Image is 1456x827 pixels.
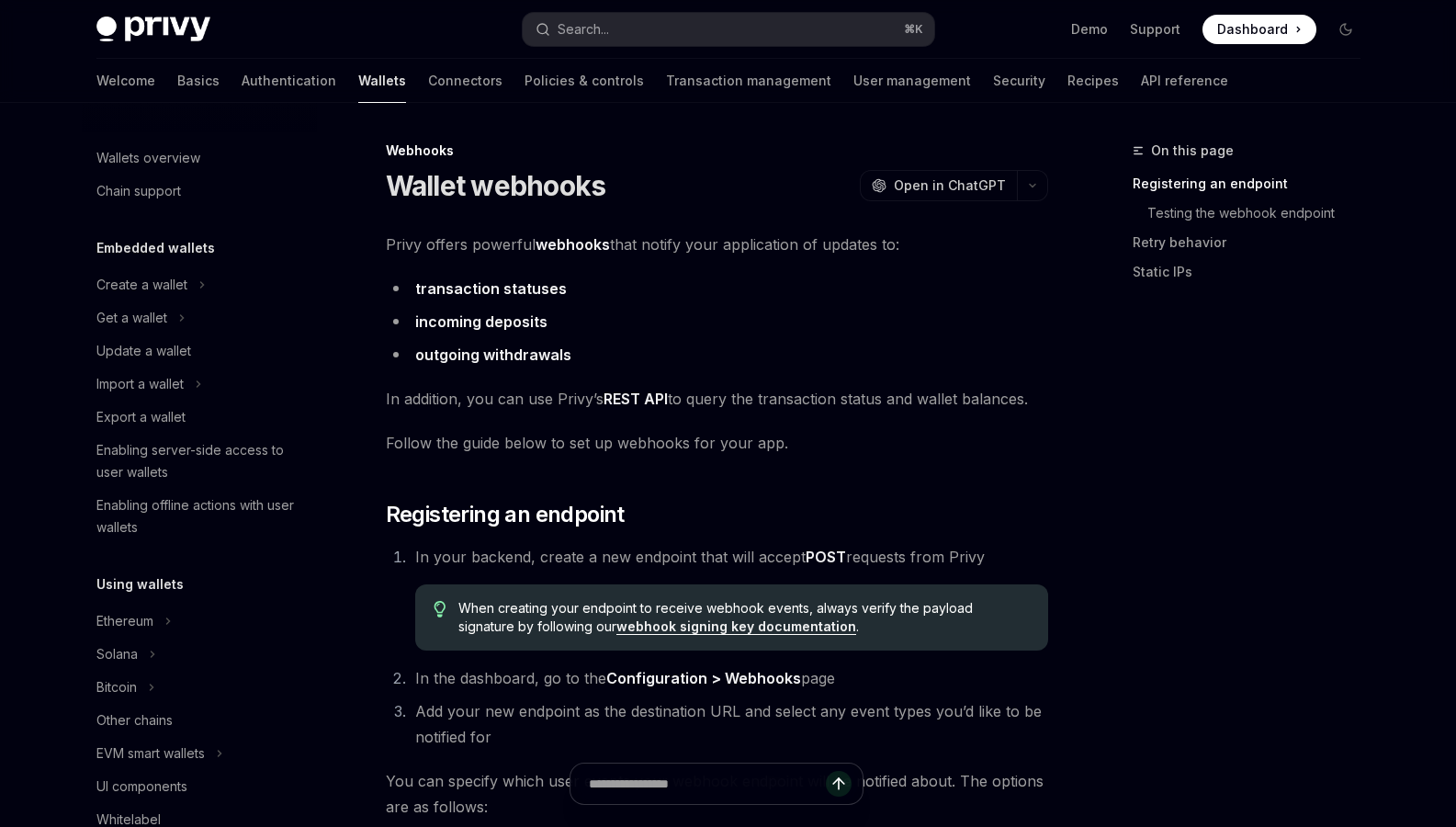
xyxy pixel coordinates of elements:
[96,676,137,698] div: Bitcoin
[82,401,317,434] a: Export a wallet
[386,142,1048,160] div: Webhooks
[1071,20,1108,39] a: Demo
[96,643,138,665] div: Solana
[82,175,317,208] a: Chain support
[558,18,609,40] div: Search...
[1151,140,1234,162] span: On this page
[96,59,155,103] a: Welcome
[606,669,801,687] strong: Configuration > Webhooks
[1141,59,1228,103] a: API reference
[96,274,187,296] div: Create a wallet
[96,406,186,428] div: Export a wallet
[96,147,200,169] div: Wallets overview
[96,439,306,483] div: Enabling server-side access to user wallets
[536,235,610,254] strong: webhooks
[826,771,852,797] button: Send message
[386,232,1048,257] span: Privy offers powerful that notify your application of updates to:
[82,334,317,368] a: Update a wallet
[616,618,856,635] a: webhook signing key documentation
[386,169,606,202] h1: Wallet webhooks
[525,59,644,103] a: Policies & controls
[666,59,831,103] a: Transaction management
[96,180,181,202] div: Chain support
[806,548,846,566] strong: POST
[523,13,934,46] button: Search...⌘K
[1217,20,1288,39] span: Dashboard
[96,709,173,731] div: Other chains
[1133,228,1375,257] a: Retry behavior
[415,669,835,687] span: In the dashboard, go to the page
[96,610,153,632] div: Ethereum
[82,489,317,544] a: Enabling offline actions with user wallets
[96,373,184,395] div: Import a wallet
[1331,15,1360,44] button: Toggle dark mode
[1202,15,1316,44] a: Dashboard
[1133,169,1375,198] a: Registering an endpoint
[242,59,336,103] a: Authentication
[82,142,317,175] a: Wallets overview
[96,17,210,42] img: dark logo
[904,22,923,37] span: ⌘ K
[604,390,668,409] a: REST API
[415,279,567,299] a: transaction statuses
[96,307,167,329] div: Get a wallet
[82,434,317,489] a: Enabling server-side access to user wallets
[96,573,184,595] h5: Using wallets
[860,170,1017,201] button: Open in ChatGPT
[386,430,1048,456] span: Follow the guide below to set up webhooks for your app.
[96,776,187,798] div: UI components
[415,346,571,365] a: outgoing withdrawals
[177,59,220,103] a: Basics
[434,601,446,617] svg: Tip
[458,599,1029,636] span: When creating your endpoint to receive webhook events, always verify the payload signature by fol...
[96,742,205,765] div: EVM smart wallets
[386,386,1048,412] span: In addition, you can use Privy’s to query the transaction status and wallet balances.
[415,312,547,332] a: incoming deposits
[1147,198,1375,228] a: Testing the webhook endpoint
[993,59,1045,103] a: Security
[82,704,317,737] a: Other chains
[415,548,985,566] span: In your backend, create a new endpoint that will accept requests from Privy
[96,494,306,538] div: Enabling offline actions with user wallets
[358,59,406,103] a: Wallets
[96,340,191,362] div: Update a wallet
[1133,257,1375,287] a: Static IPs
[1067,59,1119,103] a: Recipes
[853,59,971,103] a: User management
[428,59,502,103] a: Connectors
[1130,20,1180,39] a: Support
[894,176,1006,195] span: Open in ChatGPT
[96,237,215,259] h5: Embedded wallets
[386,500,625,529] span: Registering an endpoint
[82,770,317,803] a: UI components
[415,702,1042,746] span: Add your new endpoint as the destination URL and select any event types you’d like to be notified...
